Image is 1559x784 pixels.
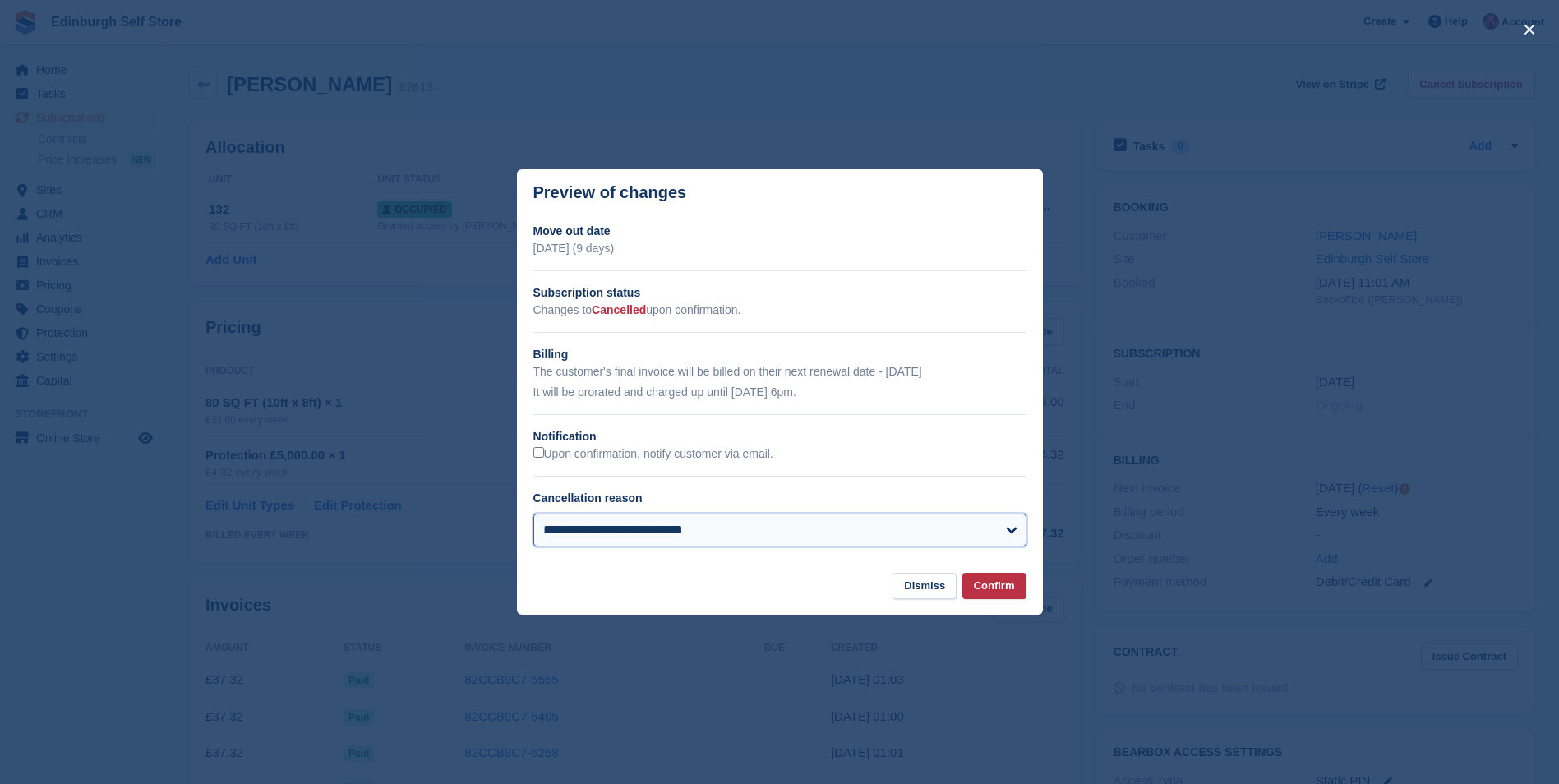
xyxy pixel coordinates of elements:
[533,428,1026,445] h2: Notification
[533,284,1026,302] h2: Subscription status
[893,573,957,600] button: Dismiss
[533,363,1026,380] p: The customer's final invoice will be billed on their next renewal date - [DATE]
[533,240,1026,257] p: [DATE] (9 days)
[533,183,687,202] p: Preview of changes
[962,573,1026,600] button: Confirm
[533,447,544,458] input: Upon confirmation, notify customer via email.
[533,447,773,462] label: Upon confirmation, notify customer via email.
[533,384,1026,401] p: It will be prorated and charged up until [DATE] 6pm.
[592,303,646,316] span: Cancelled
[533,346,1026,363] h2: Billing
[1516,16,1543,43] button: close
[533,223,1026,240] h2: Move out date
[533,302,1026,319] p: Changes to upon confirmation.
[533,491,643,505] label: Cancellation reason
